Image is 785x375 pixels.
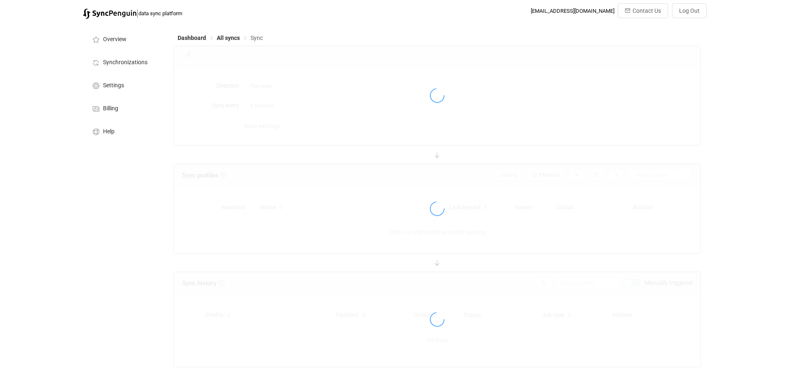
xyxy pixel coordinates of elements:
[679,7,700,14] span: Log Out
[83,27,165,50] a: Overview
[83,7,182,19] a: |data sync platform
[251,35,263,41] span: Sync
[672,3,707,18] button: Log Out
[136,7,138,19] span: |
[83,119,165,142] a: Help
[103,82,124,89] span: Settings
[138,10,182,16] span: data sync platform
[83,9,136,19] img: syncpenguin.svg
[633,7,661,14] span: Contact Us
[618,3,668,18] button: Contact Us
[217,35,240,41] span: All syncs
[178,35,206,41] span: Dashboard
[103,59,148,66] span: Synchronizations
[83,73,165,96] a: Settings
[531,8,614,14] div: [EMAIL_ADDRESS][DOMAIN_NAME]
[103,128,115,135] span: Help
[83,50,165,73] a: Synchronizations
[178,35,263,41] div: Breadcrumb
[103,36,127,43] span: Overview
[103,105,118,112] span: Billing
[83,96,165,119] a: Billing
